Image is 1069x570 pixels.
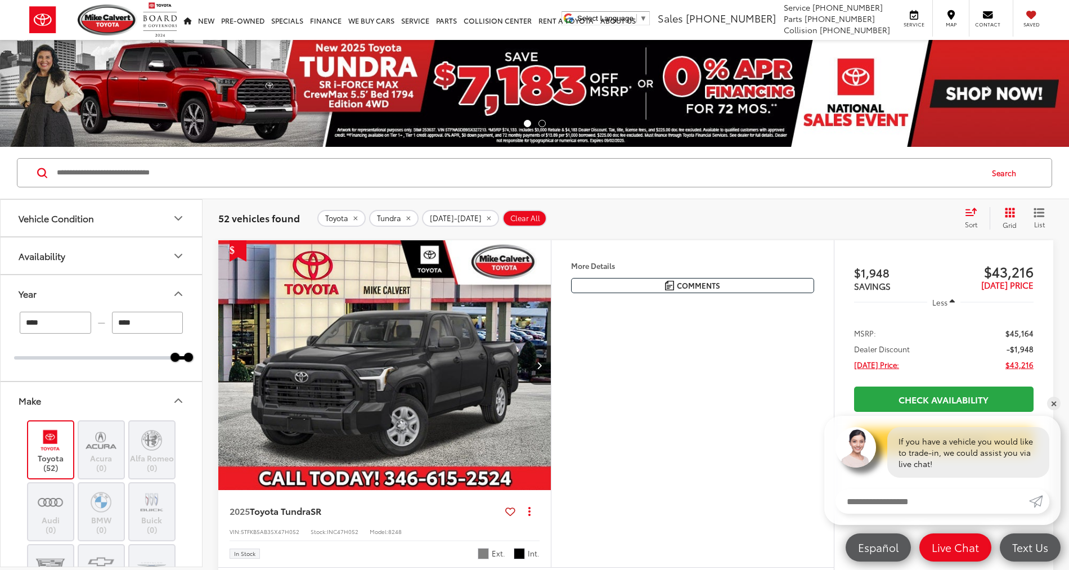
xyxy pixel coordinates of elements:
button: Select sort value [959,207,990,230]
label: Toyota (52) [28,427,74,473]
span: Heritage Black [514,548,525,559]
span: Comments [677,280,720,291]
span: MSRP: [854,327,876,339]
span: Tundra [377,214,401,223]
span: Collision [784,24,818,35]
span: -$1,948 [1007,343,1034,354]
a: 2025 Toyota Tundra SR2025 Toyota Tundra SR2025 Toyota Tundra SR2025 Toyota Tundra SR [218,240,552,490]
span: 5TFKB5AB3SX47H052 [241,527,299,536]
label: Buick (0) [129,489,175,535]
button: remove 2025-2026 [422,210,499,227]
h4: More Details [571,262,814,270]
button: Search [981,159,1032,187]
button: YearYear [1,275,203,312]
span: SR [311,504,321,517]
span: ▼ [640,14,647,23]
label: Acura (0) [79,427,124,473]
a: Text Us [1000,533,1061,562]
span: [PHONE_NUMBER] [805,13,875,24]
span: Text Us [1007,540,1054,554]
span: INC47H052 [327,527,358,536]
a: Check Availability [854,387,1034,412]
span: VIN: [230,527,241,536]
div: Make [19,395,41,406]
a: Live Chat [919,533,991,562]
div: If you have a vehicle you would like to trade-in, we could assist you via live chat! [887,427,1049,478]
span: Get Price Drop Alert [230,240,246,262]
span: [DATE] PRICE [981,279,1034,291]
span: Service [901,21,927,28]
span: Service [784,2,810,13]
span: Sales [658,11,683,25]
span: Toyota Tundra [250,504,311,517]
label: BMW (0) [79,489,124,535]
label: Audi (0) [28,489,74,535]
span: [DATE]-[DATE] [430,214,482,223]
button: remove Toyota [317,210,366,227]
input: Enter your message [836,489,1029,514]
input: minimum [20,312,91,334]
span: Int. [528,548,540,559]
span: [PHONE_NUMBER] [686,11,776,25]
span: Parts [784,13,802,24]
span: [DATE] Price: [854,359,899,370]
button: Actions [520,501,540,521]
span: $43,216 [1005,359,1034,370]
span: SAVINGS [854,280,891,292]
span: Grid [1003,220,1017,230]
span: Sort [965,219,977,229]
span: Less [932,297,947,307]
span: dropdown dots [528,506,531,515]
button: Clear All [502,210,547,227]
input: maximum [112,312,183,334]
img: Mike Calvert Toyota in Houston, TX) [35,489,66,515]
img: Mike Calvert Toyota in Houston, TX) [86,427,116,454]
span: Ext. [492,548,505,559]
button: List View [1025,207,1053,230]
span: $45,164 [1005,327,1034,339]
span: Live Chat [926,540,985,554]
div: 2025 Toyota Tundra SR 0 [218,240,552,490]
span: Contact [975,21,1000,28]
div: Availability [172,249,185,263]
a: 2025Toyota TundraSR [230,505,501,517]
button: Less [927,292,961,312]
div: Vehicle Condition [172,212,185,225]
div: Year [19,288,37,299]
img: Comments [665,281,674,290]
span: 52 vehicles found [218,211,300,225]
span: [PHONE_NUMBER] [812,2,883,13]
div: Year [172,287,185,300]
span: Clear All [510,214,540,223]
span: — [95,318,109,327]
a: Submit [1029,489,1049,514]
img: Mike Calvert Toyota in Houston, TX) [136,489,167,515]
span: [PHONE_NUMBER] [820,24,890,35]
button: Next image [528,345,551,385]
span: Map [938,21,963,28]
img: 2025 Toyota Tundra SR [218,240,552,491]
span: 2025 [230,504,250,517]
span: $1,948 [854,264,944,281]
span: Toyota [325,214,348,223]
button: AvailabilityAvailability [1,237,203,274]
img: Agent profile photo [836,427,876,468]
input: Search by Make, Model, or Keyword [56,159,981,186]
button: Grid View [990,207,1025,230]
span: Español [852,540,904,554]
span: Stock: [311,527,327,536]
img: Mike Calvert Toyota in Houston, TX) [35,427,66,454]
span: Saved [1019,21,1044,28]
span: Dealer Discount [854,343,910,354]
span: In Stock [234,551,255,556]
img: Mike Calvert Toyota in Houston, TX) [136,427,167,454]
button: Comments [571,278,814,293]
span: List [1034,219,1045,229]
div: Availability [19,250,65,261]
span: 8248 [388,527,402,536]
button: MakeMake [1,382,203,419]
div: Vehicle Condition [19,213,94,223]
button: remove Tundra [369,210,419,227]
button: Vehicle ConditionVehicle Condition [1,200,203,236]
